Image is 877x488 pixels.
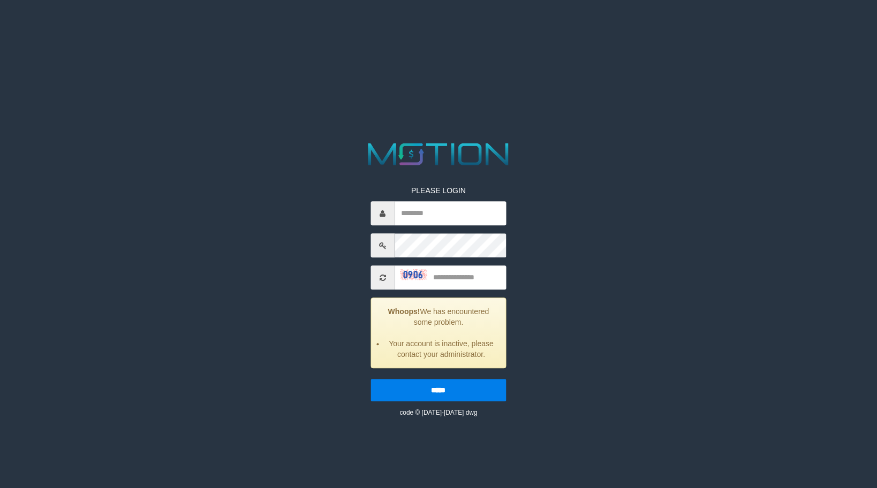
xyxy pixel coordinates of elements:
p: PLEASE LOGIN [371,186,506,196]
div: We has encountered some problem. [371,298,506,369]
strong: Whoops! [388,308,420,316]
img: captcha [400,269,427,280]
img: MOTION_logo.png [362,139,516,169]
li: Your account is inactive, please contact your administrator. [384,339,497,360]
small: code © [DATE]-[DATE] dwg [399,409,477,417]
